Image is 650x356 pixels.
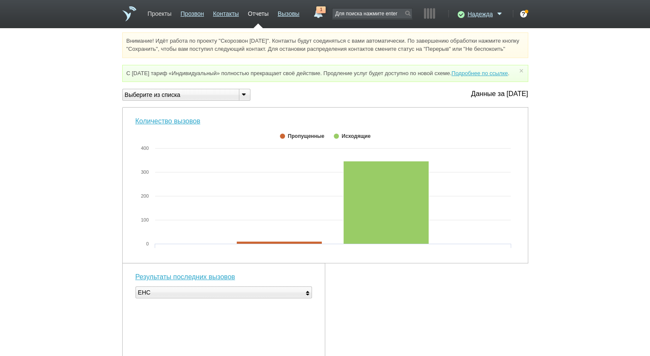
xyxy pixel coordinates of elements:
div: ЕНС [138,287,151,298]
div: Внимание! Идёт работа по проекту "Скорозвон [DATE]". Контакты будут соединяться с вами автоматиче... [122,32,528,58]
div: Данные за [DATE] [471,89,528,99]
span: Исходящие [342,133,371,139]
a: На главную [122,6,136,21]
a: 1 [310,6,326,17]
span: Пропущенные [288,133,324,139]
a: Вызовы [278,6,300,18]
a: Результаты последних вызовов [135,273,235,280]
a: Проекты [147,6,171,18]
div: ? [520,11,527,18]
a: Подробнее по ссылке [451,70,508,76]
a: Надежда [468,9,504,18]
tspan: 100 [141,217,148,222]
tspan: 300 [141,169,148,175]
a: Количество вызовов [135,117,200,125]
a: Контакты [213,6,238,18]
span: 1 [316,6,326,13]
a: Прозвон [180,6,204,18]
a: × [517,69,525,73]
input: Для поиска нажмите enter [332,9,412,18]
div: С [DATE] тариф «Индивидуальный» полностью прекращает своё действие. Продление услуг будет доступн... [122,65,528,82]
tspan: 400 [141,146,148,151]
tspan: 200 [141,193,148,198]
tspan: 0 [146,241,148,246]
a: Отчеты [248,6,268,18]
div: Выберите из списка [123,90,232,99]
span: Надежда [468,10,493,18]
